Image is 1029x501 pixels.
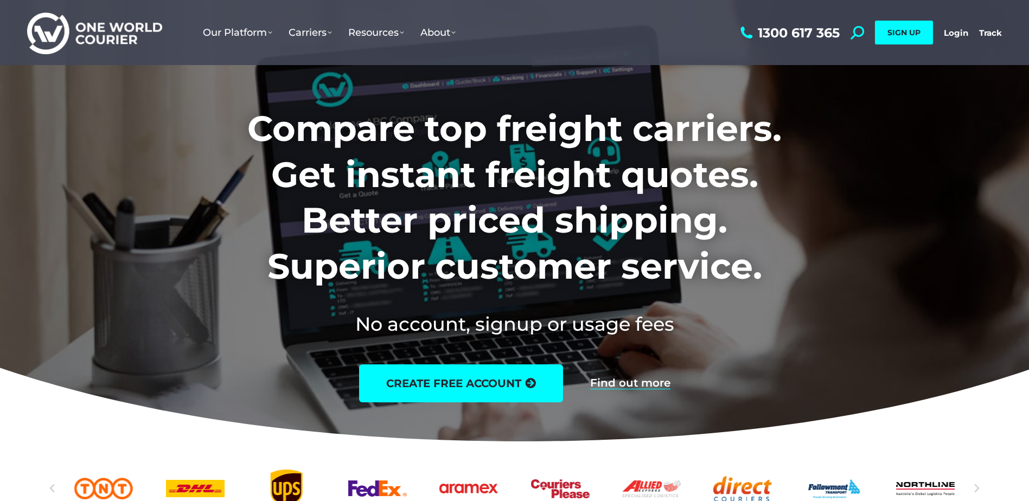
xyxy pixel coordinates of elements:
a: 1300 617 365 [738,26,840,40]
a: create free account [359,364,563,402]
span: About [420,27,456,38]
a: SIGN UP [875,21,933,44]
a: Login [944,28,968,38]
a: Resources [340,16,412,49]
a: Track [979,28,1002,38]
a: Find out more [590,377,670,389]
h2: No account, signup or usage fees [176,311,853,337]
span: Carriers [289,27,332,38]
h1: Compare top freight carriers. Get instant freight quotes. Better priced shipping. Superior custom... [176,106,853,289]
a: About [412,16,464,49]
a: Our Platform [195,16,280,49]
span: Our Platform [203,27,272,38]
span: SIGN UP [887,28,921,37]
span: Resources [348,27,404,38]
a: Carriers [280,16,340,49]
img: One World Courier [27,11,162,55]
